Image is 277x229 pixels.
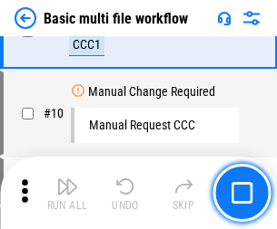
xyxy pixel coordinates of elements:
img: Back [15,7,36,29]
div: Basic multi file workflow [44,10,188,27]
span: # 10 [44,106,64,120]
div: Manual Request CCC [89,119,195,132]
div: Manual Change Required [88,85,215,99]
img: Main button [231,182,252,204]
div: CCC1 [69,34,104,56]
img: Support [217,11,232,25]
img: Settings menu [241,7,262,29]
